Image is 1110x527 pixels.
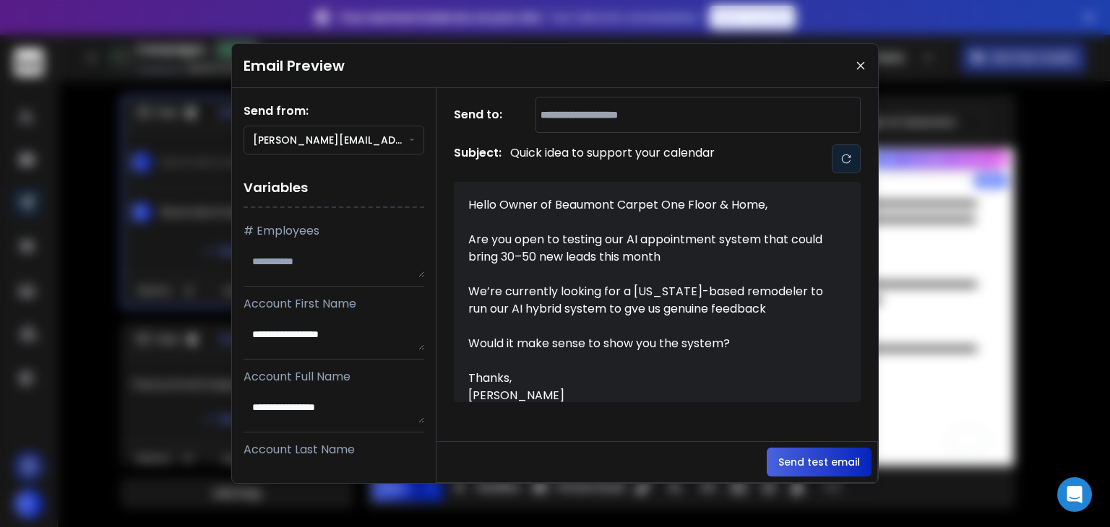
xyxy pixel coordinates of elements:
[244,222,424,240] p: # Employees
[1057,477,1092,512] div: Open Intercom Messenger
[244,169,424,208] h1: Variables
[468,196,830,214] div: Hello Owner of Beaumont Carpet One Floor & Home,
[454,106,512,123] h1: Send to:
[244,295,424,313] p: Account First Name
[468,335,830,352] div: Would it make sense to show you the system?
[468,283,830,318] div: We’re currently looking for a [US_STATE]-based remodeler to run our AI hybrid system to gve us ge...
[468,231,830,266] div: Are you open to testing our AI appointment system that could bring 30–50 new leads this month
[468,387,830,404] div: [PERSON_NAME]
[767,448,872,476] button: Send test email
[244,368,424,386] p: Account Full Name
[244,441,424,458] p: Account Last Name
[468,370,830,387] div: Thanks,
[510,144,715,173] p: Quick idea to support your calendar
[244,56,345,76] h1: Email Preview
[244,103,424,120] h1: Send from:
[253,133,409,147] p: [PERSON_NAME][EMAIL_ADDRESS][PERSON_NAME][DOMAIN_NAME]
[454,144,502,173] h1: Subject:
